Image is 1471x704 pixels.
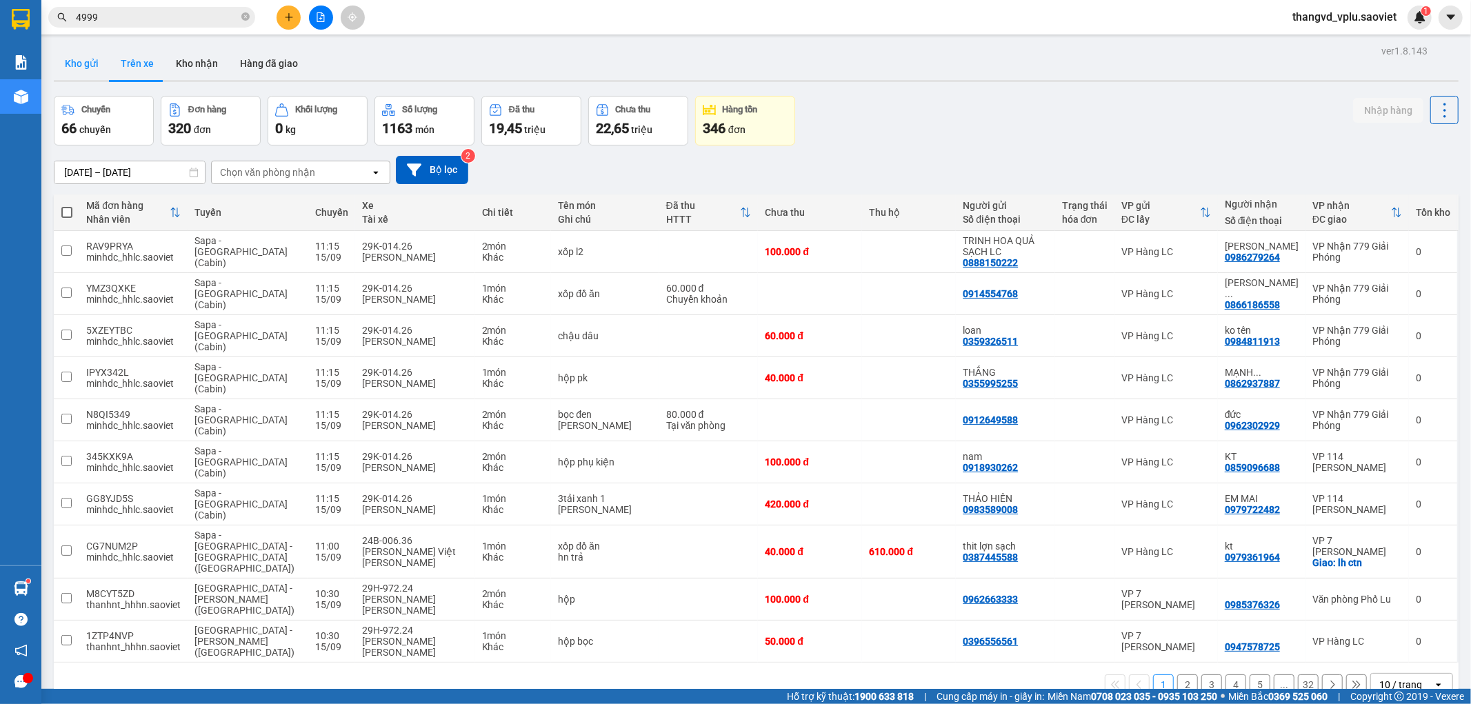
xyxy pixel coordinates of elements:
[666,283,752,294] div: 60.000 đ
[558,636,652,647] div: hộp bọc
[1281,8,1408,26] span: thangvd_vplu.saoviet
[1312,283,1402,305] div: VP Nhận 779 Giải Phóng
[362,583,468,594] div: 29H-972.24
[1225,493,1299,504] div: EM MAI
[194,445,288,479] span: Sapa - [GEOGRAPHIC_DATA] (Cabin)
[86,641,181,652] div: thanhnt_hhhn.saoviet
[963,504,1018,515] div: 0983589008
[1121,214,1200,225] div: ĐC lấy
[703,120,726,137] span: 346
[1225,451,1299,462] div: KT
[315,241,348,252] div: 11:15
[54,161,205,183] input: Select a date range.
[86,378,181,389] div: minhdc_hhlc.saoviet
[86,200,170,211] div: Mã đơn hàng
[1253,367,1261,378] span: ...
[558,246,652,257] div: xốp l2
[1298,674,1319,695] button: 32
[1225,215,1299,226] div: Số điện thoại
[315,504,348,515] div: 15/09
[86,552,181,563] div: minhdc_hhlc.saoviet
[524,124,546,135] span: triệu
[1225,299,1280,310] div: 0866186558
[963,367,1048,378] div: THẮNG
[616,105,651,114] div: Chưa thu
[362,636,468,658] div: [PERSON_NAME] [PERSON_NAME]
[348,12,357,22] span: aim
[1121,372,1211,383] div: VP Hàng LC
[596,120,629,137] span: 22,65
[315,252,348,263] div: 15/09
[963,552,1018,563] div: 0387445588
[315,336,348,347] div: 15/09
[963,235,1048,257] div: TRINH HOA QUẢ SẠCH LC
[315,630,348,641] div: 10:30
[382,120,412,137] span: 1163
[765,546,855,557] div: 40.000 đ
[461,149,475,163] sup: 2
[315,462,348,473] div: 15/09
[194,361,288,394] span: Sapa - [GEOGRAPHIC_DATA] (Cabin)
[81,105,110,114] div: Chuyến
[86,214,170,225] div: Nhân viên
[963,325,1048,336] div: loan
[963,451,1048,462] div: nam
[1225,325,1299,336] div: ko tên
[362,535,468,546] div: 24B-006.36
[168,120,191,137] span: 320
[482,241,545,252] div: 2 món
[1153,674,1174,695] button: 1
[963,462,1018,473] div: 0918930262
[362,283,468,294] div: 29K-014.26
[362,214,468,225] div: Tài xế
[1225,552,1280,563] div: 0979361964
[482,493,545,504] div: 1 món
[86,420,181,431] div: minhdc_hhlc.saoviet
[362,252,468,263] div: [PERSON_NAME]
[1250,674,1270,695] button: 5
[1225,641,1280,652] div: 0947578725
[315,294,348,305] div: 15/09
[1121,288,1211,299] div: VP Hàng LC
[86,325,181,336] div: 5XZEYTBC
[1379,678,1422,692] div: 10 / trang
[482,336,545,347] div: Khác
[284,12,294,22] span: plus
[362,378,468,389] div: [PERSON_NAME]
[558,409,652,431] div: bọc đen trứng
[86,630,181,641] div: 1ZTP4NVP
[1062,214,1108,225] div: hóa đơn
[482,207,545,218] div: Chi tiết
[937,689,1044,704] span: Cung cấp máy in - giấy in:
[57,12,67,22] span: search
[374,96,474,145] button: Số lượng1163món
[1416,594,1450,605] div: 0
[402,105,437,114] div: Số lượng
[666,200,741,211] div: Đã thu
[14,644,28,657] span: notification
[362,462,468,473] div: [PERSON_NAME]
[194,277,288,310] span: Sapa - [GEOGRAPHIC_DATA] (Cabin)
[666,294,752,305] div: Chuyển khoản
[241,11,250,24] span: close-circle
[1416,499,1450,510] div: 0
[1225,462,1280,473] div: 0859096688
[1121,588,1211,610] div: VP 7 [PERSON_NAME]
[14,581,28,596] img: warehouse-icon
[370,167,381,178] svg: open
[362,625,468,636] div: 29H-972.24
[1225,336,1280,347] div: 0984811913
[1225,420,1280,431] div: 0962302929
[362,594,468,616] div: [PERSON_NAME] [PERSON_NAME]
[1225,674,1246,695] button: 4
[110,47,165,80] button: Trên xe
[924,689,926,704] span: |
[315,552,348,563] div: 15/09
[558,493,652,515] div: 3tải xanh 1 tải vàng
[165,47,229,80] button: Kho nhận
[194,319,288,352] span: Sapa - [GEOGRAPHIC_DATA] (Cabin)
[1416,330,1450,341] div: 0
[1416,636,1450,647] div: 0
[482,462,545,473] div: Khác
[1381,43,1428,59] div: ver 1.8.143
